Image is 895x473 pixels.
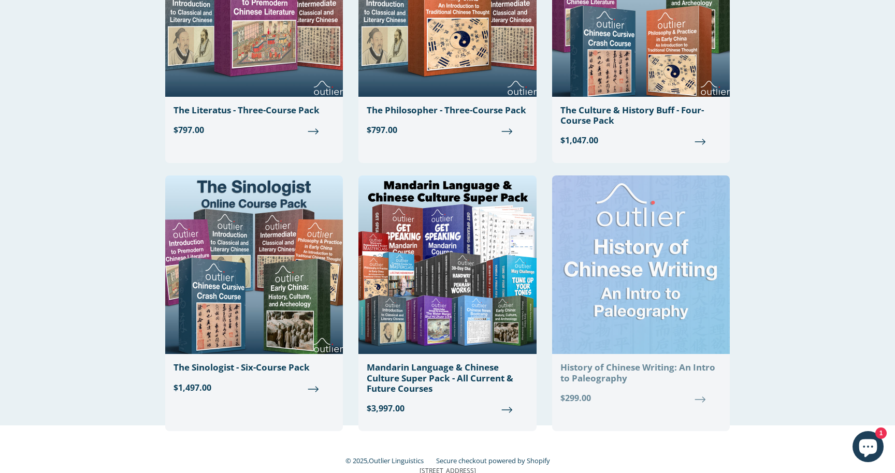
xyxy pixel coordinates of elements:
img: Mandarin Language & Chinese Culture Super Pack - All Current & Future Courses [358,175,536,354]
span: $797.00 [367,124,528,136]
span: $3,997.00 [367,402,528,415]
div: The Culture & History Buff - Four-Course Pack [560,105,721,126]
a: History of Chinese Writing: An Intro to Paleography $299.00 [552,175,730,412]
span: $1,497.00 [174,381,335,394]
small: © 2025, [345,456,434,465]
span: $1,047.00 [560,134,721,146]
div: The Literatus - Three-Course Pack [174,105,335,115]
img: The Sinologist - Six-Course Pack [165,175,343,354]
div: Mandarin Language & Chinese Culture Super Pack - All Current & Future Courses [367,362,528,394]
img: History of Chinese Writing: An Intro to Paleography [552,175,730,354]
a: Secure checkout powered by Shopify [436,456,550,465]
inbox-online-store-chat: Shopify online store chat [849,431,887,465]
span: $299.00 [560,392,721,404]
div: The Sinologist - Six-Course Pack [174,362,335,373]
span: $797.00 [174,124,335,136]
a: Mandarin Language & Chinese Culture Super Pack - All Current & Future Courses $3,997.00 [358,175,536,423]
div: The Philosopher - Three-Course Pack [367,105,528,115]
a: The Sinologist - Six-Course Pack $1,497.00 [165,175,343,402]
div: History of Chinese Writing: An Intro to Paleography [560,362,721,383]
a: Outlier Linguistics [369,456,424,465]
